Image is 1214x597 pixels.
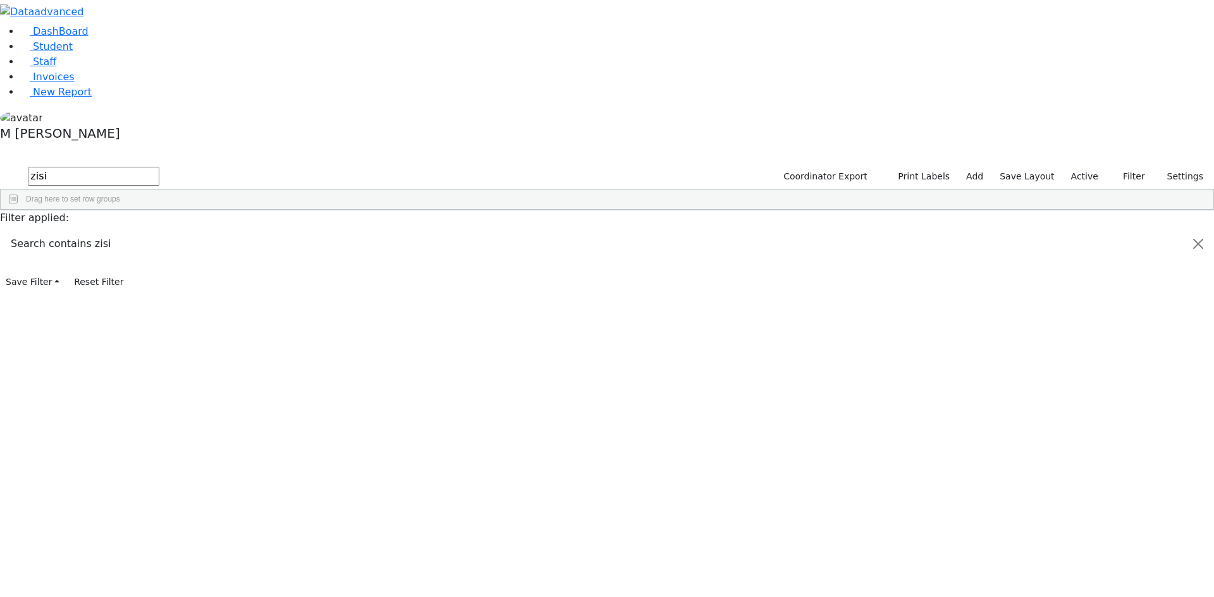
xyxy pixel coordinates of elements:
button: Close [1183,226,1213,262]
button: Filter [1107,167,1151,186]
label: Active [1065,167,1104,186]
a: Invoices [20,71,75,83]
button: Save Layout [994,167,1060,186]
a: DashBoard [20,25,89,37]
a: Add [960,167,989,186]
span: New Report [33,86,92,98]
a: New Report [20,86,92,98]
span: Drag here to set row groups [26,195,120,203]
button: Settings [1151,167,1209,186]
button: Coordinator Export [775,167,873,186]
input: Search [28,167,159,186]
button: Print Labels [883,167,955,186]
span: Invoices [33,71,75,83]
span: Student [33,40,73,52]
button: Reset Filter [68,272,129,292]
a: Staff [20,56,56,68]
a: Student [20,40,73,52]
span: Staff [33,56,56,68]
span: DashBoard [33,25,89,37]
